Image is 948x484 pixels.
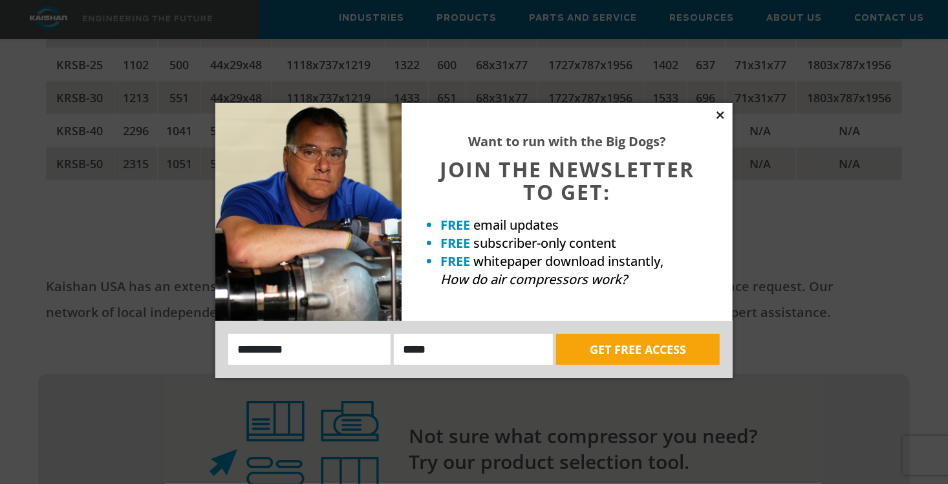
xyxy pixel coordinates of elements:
[715,109,726,121] button: Close
[440,216,470,234] strong: FREE
[440,155,695,206] span: JOIN THE NEWSLETTER TO GET:
[228,334,391,365] input: Name:
[440,270,627,288] em: How do air compressors work?
[556,334,720,365] button: GET FREE ACCESS
[394,334,553,365] input: Email
[473,234,616,252] span: subscriber-only content
[440,252,470,270] strong: FREE
[473,252,663,270] span: whitepaper download instantly,
[473,216,559,234] span: email updates
[440,234,470,252] strong: FREE
[468,133,666,150] strong: Want to run with the Big Dogs?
